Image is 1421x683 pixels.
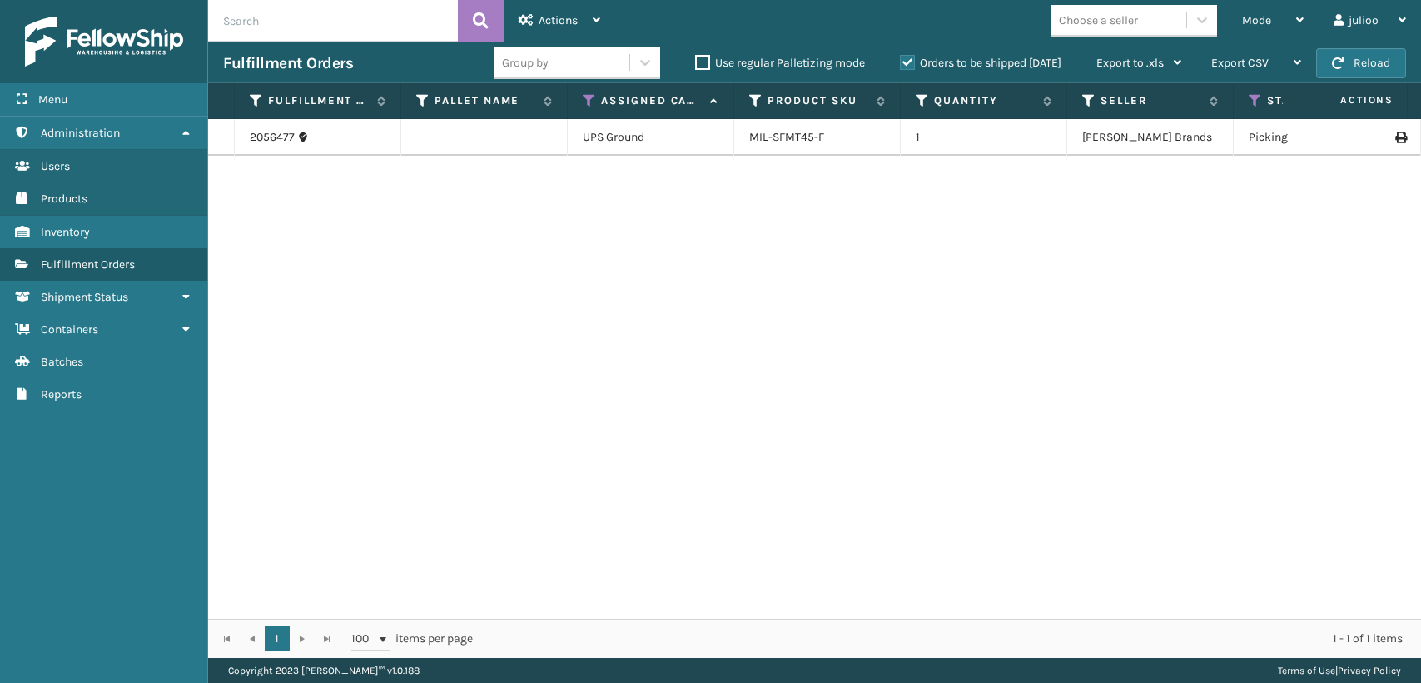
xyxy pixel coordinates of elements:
label: Product SKU [768,93,868,108]
span: 100 [351,631,376,647]
button: Reload [1316,48,1406,78]
div: Choose a seller [1059,12,1138,29]
label: Fulfillment Order Id [268,93,369,108]
label: Status [1267,93,1368,108]
label: Assigned Carrier Service [601,93,702,108]
a: 2056477 [250,129,295,146]
span: Administration [41,126,120,140]
td: UPS Ground [568,119,734,156]
span: Users [41,159,70,173]
a: Terms of Use [1278,665,1335,676]
span: items per page [351,626,473,651]
label: Orders to be shipped [DATE] [900,56,1061,70]
div: Group by [502,54,549,72]
td: 1 [901,119,1067,156]
div: | [1278,658,1401,683]
span: Mode [1242,13,1271,27]
span: Reports [41,387,82,401]
span: Menu [38,92,67,107]
h3: Fulfillment Orders [223,53,353,73]
a: 1 [265,626,290,651]
i: Print Label [1395,132,1405,143]
span: Actions [539,13,578,27]
label: Seller [1101,93,1201,108]
td: Picking [1234,119,1400,156]
a: MIL-SFMT45-F [749,130,824,144]
img: logo [25,17,183,67]
a: Privacy Policy [1338,665,1401,676]
p: Copyright 2023 [PERSON_NAME]™ v 1.0.188 [228,658,420,683]
span: Fulfillment Orders [41,257,135,272]
label: Quantity [934,93,1035,108]
span: Actions [1288,87,1404,114]
span: Export CSV [1211,56,1269,70]
label: Pallet Name [435,93,535,108]
span: Products [41,192,87,206]
span: Inventory [41,225,90,239]
label: Use regular Palletizing mode [695,56,865,70]
td: [PERSON_NAME] Brands [1067,119,1234,156]
div: 1 - 1 of 1 items [496,631,1403,647]
span: Batches [41,355,83,369]
span: Shipment Status [41,290,128,304]
span: Containers [41,322,98,337]
span: Export to .xls [1096,56,1164,70]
